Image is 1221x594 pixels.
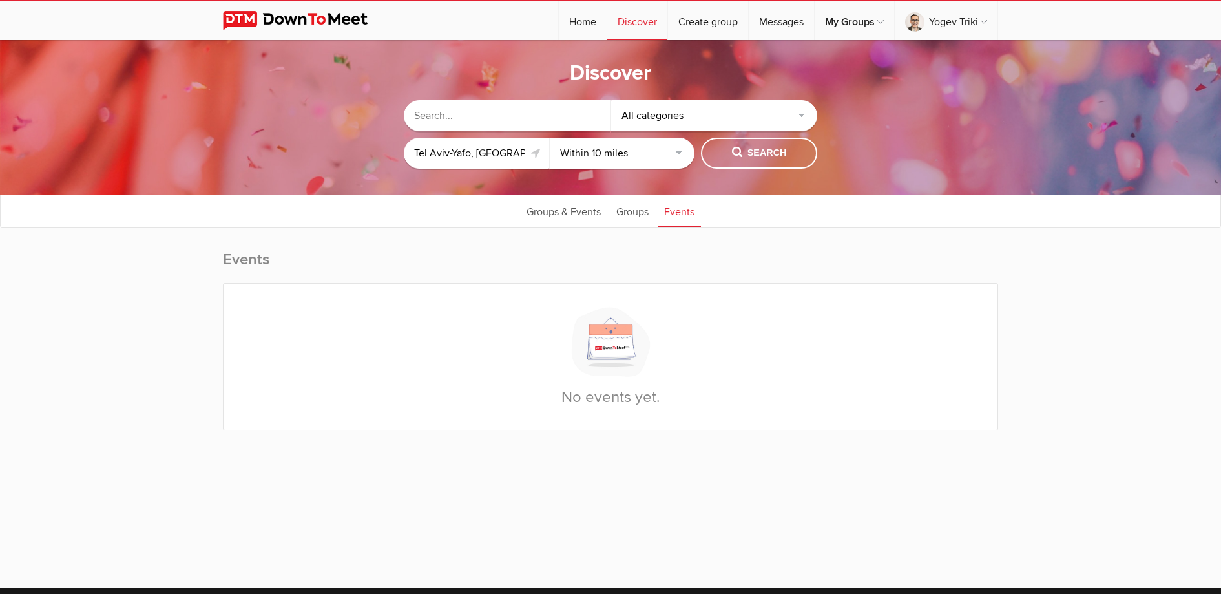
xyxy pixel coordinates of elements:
a: Messages [749,1,814,40]
img: DownToMeet [223,11,388,30]
a: Create group [668,1,748,40]
a: Discover [607,1,667,40]
div: No events yet. [224,284,997,430]
a: My Groups [815,1,894,40]
a: Groups & Events [520,195,607,227]
div: All categories [611,100,818,131]
h2: Events [223,249,998,283]
button: Search [701,138,817,169]
input: Search... [404,100,610,131]
a: Home [559,1,607,40]
span: Search [732,146,787,160]
a: Yogev Triki [895,1,997,40]
input: Location or ZIP-Code [404,138,549,169]
a: Events [658,195,701,227]
h1: Discover [570,60,651,87]
a: Groups [610,195,655,227]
